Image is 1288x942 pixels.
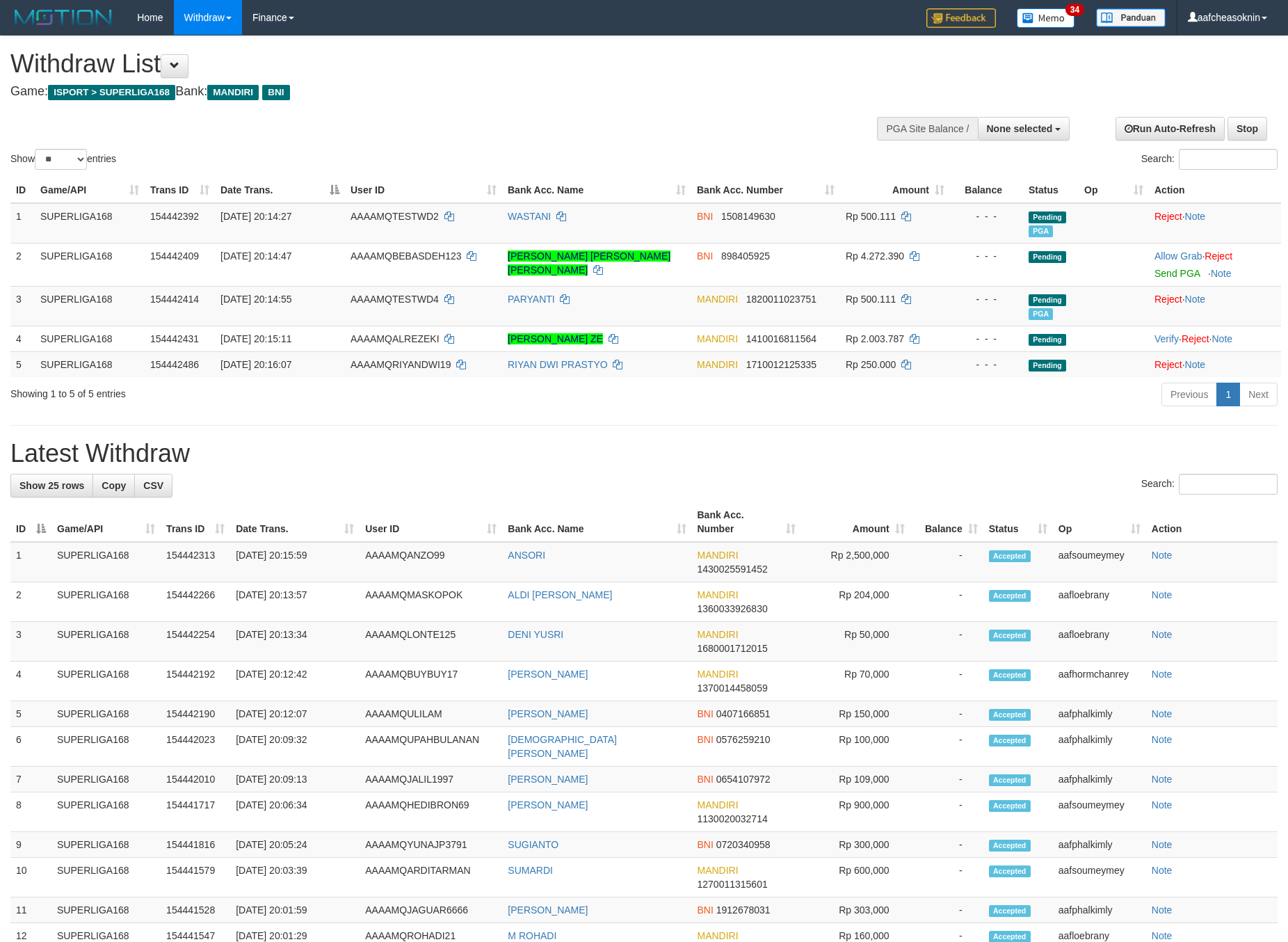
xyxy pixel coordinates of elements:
a: Reject [1154,359,1182,370]
span: Copy 1912678031 to clipboard [716,904,771,916]
span: Accepted [989,735,1031,747]
span: BNI [698,708,714,719]
td: - [910,832,983,858]
td: AAAAMQULILAM [360,701,502,727]
a: Note [1211,333,1232,344]
th: Op: activate to sort column ascending [1079,177,1149,203]
a: Stop [1227,117,1267,141]
td: Rp 204,000 [801,582,910,622]
a: M ROHADI [508,930,556,941]
a: Note [1152,708,1173,719]
td: Rp 300,000 [801,832,910,858]
td: [DATE] 20:13:34 [230,622,360,662]
span: BNI [697,211,713,222]
td: Rp 900,000 [801,792,910,832]
th: Status: activate to sort column ascending [983,502,1053,542]
a: Note [1185,294,1206,305]
td: 1 [10,203,35,244]
span: MANDIRI [698,629,739,640]
div: - - - [956,358,1017,372]
span: BNI [698,774,714,785]
td: 8 [10,792,51,832]
td: aafloebrany [1053,582,1146,622]
span: Marked by aafseijuro [1029,225,1053,237]
th: Op: activate to sort column ascending [1053,502,1146,542]
td: 154441579 [161,858,230,897]
th: Bank Acc. Name: activate to sort column ascending [502,177,691,203]
span: Accepted [989,630,1031,641]
td: [DATE] 20:12:42 [230,662,360,701]
a: [PERSON_NAME] [508,799,588,811]
a: [PERSON_NAME] [508,904,588,916]
span: AAAAMQRIYANDWI19 [351,359,451,370]
a: Note [1152,904,1173,916]
span: Accepted [989,800,1031,812]
input: Search: [1179,149,1278,170]
td: - [910,662,983,701]
span: Pending [1029,294,1066,306]
td: aafsoumeymey [1053,542,1146,582]
span: Copy [102,480,126,491]
span: Accepted [989,669,1031,681]
td: 154442023 [161,727,230,767]
td: 3 [10,286,35,326]
td: 9 [10,832,51,858]
td: 4 [10,326,35,351]
td: Rp 109,000 [801,767,910,792]
td: SUPERLIGA168 [51,832,161,858]
td: SUPERLIGA168 [51,792,161,832]
td: 154441717 [161,792,230,832]
span: [DATE] 20:16:07 [220,359,291,370]
a: [PERSON_NAME] [508,774,588,785]
td: Rp 150,000 [801,701,910,727]
span: Rp 4.272.390 [846,250,904,262]
a: Reject [1182,333,1209,344]
a: SUMARDI [508,865,553,876]
td: Rp 70,000 [801,662,910,701]
span: Accepted [989,840,1031,852]
a: ALDI [PERSON_NAME] [508,589,612,600]
td: 154442010 [161,767,230,792]
span: Accepted [989,709,1031,721]
input: Search: [1179,474,1278,495]
td: aafphalkimly [1053,832,1146,858]
span: Pending [1029,334,1066,346]
span: Accepted [989,550,1031,562]
span: AAAAMQTESTWD2 [351,211,439,222]
th: Balance: activate to sort column ascending [910,502,983,542]
td: · [1149,286,1281,326]
th: User ID: activate to sort column ascending [360,502,502,542]
td: AAAAMQLONTE125 [360,622,502,662]
td: AAAAMQBUYBUY17 [360,662,502,701]
span: Copy 1430025591452 to clipboard [698,564,768,575]
a: Note [1152,930,1173,941]
div: - - - [956,332,1017,346]
a: DENI YUSRI [508,629,563,640]
span: AAAAMQBEBASDEH123 [351,250,462,262]
td: SUPERLIGA168 [51,582,161,622]
td: [DATE] 20:15:59 [230,542,360,582]
span: 154442486 [150,359,199,370]
span: 154442414 [150,294,199,305]
td: - [910,792,983,832]
td: [DATE] 20:09:13 [230,767,360,792]
th: Bank Acc. Name: activate to sort column ascending [502,502,691,542]
a: Run Auto-Refresh [1116,117,1225,141]
span: Accepted [989,865,1031,877]
span: [DATE] 20:15:11 [220,333,291,344]
td: 3 [10,622,51,662]
td: SUPERLIGA168 [51,542,161,582]
td: [DATE] 20:12:07 [230,701,360,727]
th: Game/API: activate to sort column ascending [35,177,145,203]
span: CSV [143,480,163,491]
span: Marked by aafseijuro [1029,308,1053,320]
td: 154442190 [161,701,230,727]
td: SUPERLIGA168 [51,622,161,662]
img: MOTION_logo.png [10,7,116,28]
td: 5 [10,351,35,377]
td: Rp 100,000 [801,727,910,767]
th: Bank Acc. Number: activate to sort column ascending [692,502,801,542]
div: - - - [956,249,1017,263]
th: ID [10,177,35,203]
a: Note [1152,734,1173,745]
